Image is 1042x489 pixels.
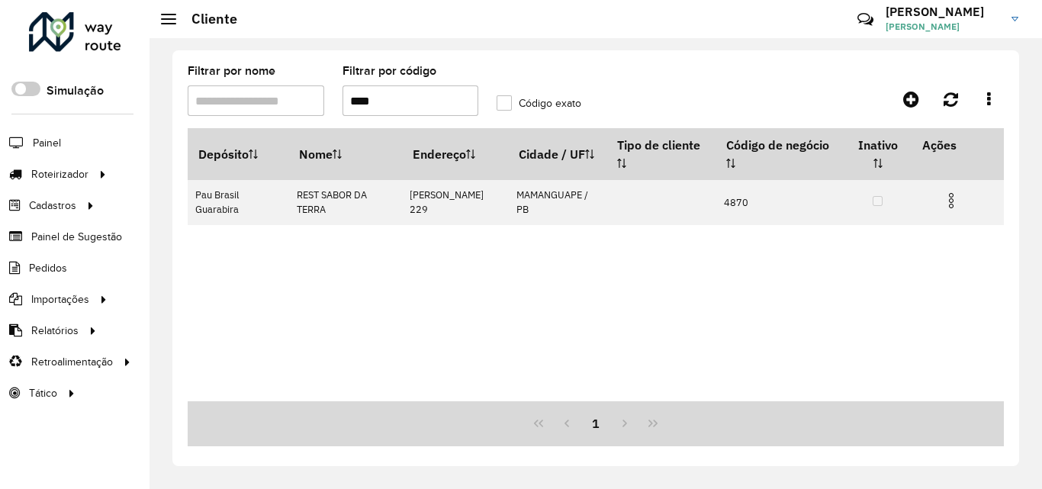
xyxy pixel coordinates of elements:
[581,409,610,438] button: 1
[31,323,79,339] span: Relatórios
[289,129,402,180] th: Nome
[176,11,237,27] h2: Cliente
[31,229,122,245] span: Painel de Sugestão
[29,198,76,214] span: Cadastros
[29,385,57,401] span: Tático
[47,82,104,100] label: Simulação
[508,129,606,180] th: Cidade / UF
[31,291,89,307] span: Importações
[188,62,275,80] label: Filtrar por nome
[912,129,1003,161] th: Ações
[497,95,581,111] label: Código exato
[849,3,882,36] a: Contato Rápido
[31,354,113,370] span: Retroalimentação
[188,129,289,180] th: Depósito
[607,129,716,180] th: Tipo de cliente
[33,135,61,151] span: Painel
[716,180,844,225] td: 4870
[402,129,509,180] th: Endereço
[716,129,844,180] th: Código de negócio
[844,129,912,180] th: Inativo
[886,20,1000,34] span: [PERSON_NAME]
[402,180,509,225] td: [PERSON_NAME] 229
[29,260,67,276] span: Pedidos
[886,5,1000,19] h3: [PERSON_NAME]
[188,180,289,225] td: Pau Brasil Guarabira
[289,180,402,225] td: REST SABOR DA TERRA
[508,180,606,225] td: MAMANGUAPE / PB
[343,62,436,80] label: Filtrar por código
[31,166,88,182] span: Roteirizador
